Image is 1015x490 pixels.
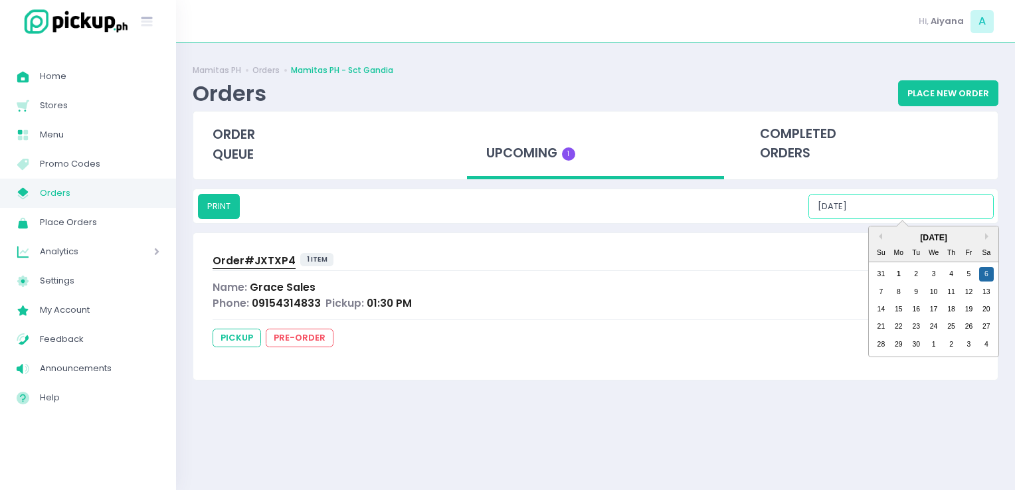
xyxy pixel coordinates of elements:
span: pre-order [266,329,333,347]
div: day-31 [874,267,888,282]
div: day-11 [944,285,959,299]
div: day-4 [944,267,959,282]
div: day-24 [927,319,941,334]
span: Order# JXTXP4 [213,254,296,268]
div: day-15 [891,302,906,317]
div: Th [944,246,959,260]
img: logo [17,7,130,36]
div: day-1 [891,267,906,282]
span: Hi, [919,15,929,28]
div: day-3 [927,267,941,282]
div: day-16 [909,302,923,317]
div: day-2 [909,267,923,282]
a: Orders [252,64,280,76]
div: day-25 [944,319,959,334]
span: Orders [40,185,159,202]
div: day-27 [979,319,994,334]
span: Help [40,389,159,406]
span: Name: [213,280,247,294]
span: Grace Sales [250,280,316,294]
span: Phone: [213,296,249,310]
div: day-1 [927,337,941,352]
a: Mamitas PH - Sct Gandia [291,64,393,76]
span: A [970,10,994,33]
span: Analytics [40,243,116,260]
span: Settings [40,272,159,289]
div: day-26 [961,319,976,334]
span: Stores [40,97,159,114]
div: day-21 [874,319,888,334]
div: upcoming [467,112,724,180]
span: Menu [40,126,159,143]
button: Previous Month [876,233,882,240]
div: day-2 [944,337,959,352]
div: Su [874,246,888,260]
div: day-8 [891,285,906,299]
div: Orders [193,80,266,106]
div: day-7 [874,285,888,299]
div: day-29 [891,337,906,352]
span: 09154314833 [252,296,321,310]
div: day-10 [927,285,941,299]
span: My Account [40,301,159,319]
span: 1 [562,147,575,161]
div: day-13 [979,285,994,299]
div: day-18 [944,302,959,317]
span: 01:30 PM [367,296,412,310]
span: 1 item [300,253,334,266]
button: Place New Order [898,80,998,106]
div: completed orders [741,112,998,177]
div: day-23 [909,319,923,334]
span: order queue [213,125,255,163]
span: Home [40,68,159,85]
a: Order#JXTXP4 [213,253,296,271]
span: Feedback [40,331,159,348]
a: Mamitas PH [193,64,241,76]
div: day-6 [979,267,994,282]
span: Place Orders [40,214,159,231]
div: Fr [961,246,976,260]
div: day-4 [979,337,994,352]
div: We [927,246,941,260]
div: Tu [909,246,923,260]
span: Announcements [40,360,159,377]
button: PRINT [198,194,240,219]
div: day-9 [909,285,923,299]
div: day-12 [961,285,976,299]
button: Next Month [985,233,992,240]
div: day-17 [927,302,941,317]
span: Pickup: [325,296,364,310]
span: Promo Codes [40,155,159,173]
span: Aiyana [931,15,964,28]
div: month-2025-09 [872,266,995,353]
div: Mo [891,246,906,260]
div: day-5 [961,267,976,282]
div: day-28 [874,337,888,352]
div: day-20 [979,302,994,317]
div: day-22 [891,319,906,334]
div: [DATE] [869,232,998,244]
span: pickup [213,329,261,347]
div: day-30 [909,337,923,352]
div: day-3 [961,337,976,352]
div: day-19 [961,302,976,317]
div: day-14 [874,302,888,317]
div: Sa [979,246,994,260]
